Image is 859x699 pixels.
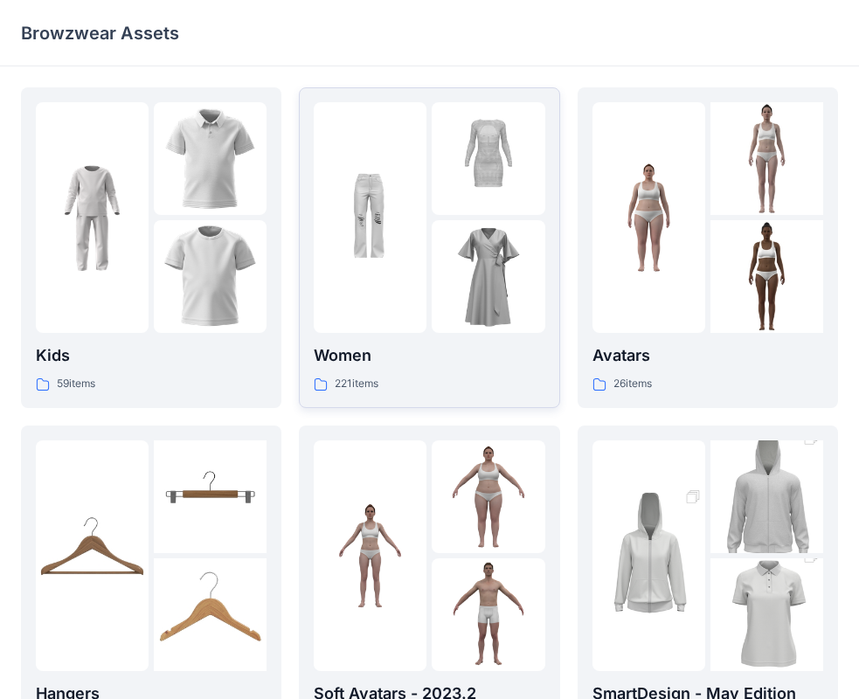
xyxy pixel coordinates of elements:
img: folder 2 [154,440,267,553]
a: folder 1folder 2folder 3Women221items [299,87,559,408]
img: folder 3 [710,220,823,333]
img: folder 1 [314,162,426,274]
img: folder 2 [432,102,544,215]
img: folder 1 [314,499,426,612]
p: Avatars [592,343,823,368]
p: Browzwear Assets [21,21,179,45]
p: Kids [36,343,267,368]
img: folder 1 [592,471,705,640]
img: folder 2 [432,440,544,553]
img: folder 3 [432,220,544,333]
img: folder 3 [154,558,267,671]
p: 221 items [335,375,378,393]
img: folder 1 [36,499,149,612]
img: folder 3 [154,220,267,333]
a: folder 1folder 2folder 3Avatars26items [578,87,838,408]
p: 26 items [613,375,652,393]
img: folder 2 [710,102,823,215]
a: folder 1folder 2folder 3Kids59items [21,87,281,408]
img: folder 2 [710,412,823,582]
img: folder 2 [154,102,267,215]
img: folder 1 [592,162,705,274]
p: Women [314,343,544,368]
img: folder 3 [432,558,544,671]
p: 59 items [57,375,95,393]
img: folder 1 [36,162,149,274]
